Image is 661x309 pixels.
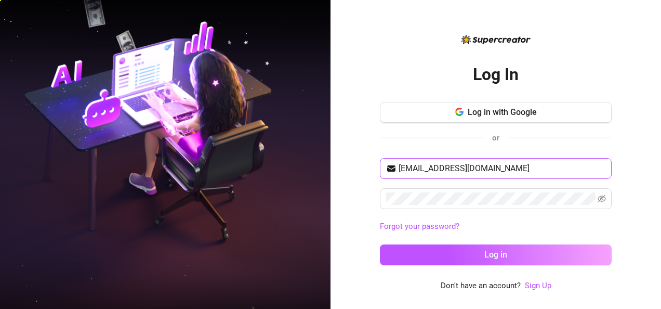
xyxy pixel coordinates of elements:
img: logo-BBDzfeDw.svg [461,35,531,44]
a: Sign Up [525,280,551,292]
button: Log in [380,244,612,265]
input: Your email [399,162,605,175]
a: Forgot your password? [380,221,612,233]
span: eye-invisible [598,195,606,203]
span: Log in [484,250,507,260]
h2: Log In [473,64,519,85]
a: Sign Up [525,281,551,290]
span: Log in with Google [468,107,537,117]
span: or [492,133,499,143]
span: Don't have an account? [441,280,521,292]
a: Forgot your password? [380,222,459,231]
button: Log in with Google [380,102,612,123]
